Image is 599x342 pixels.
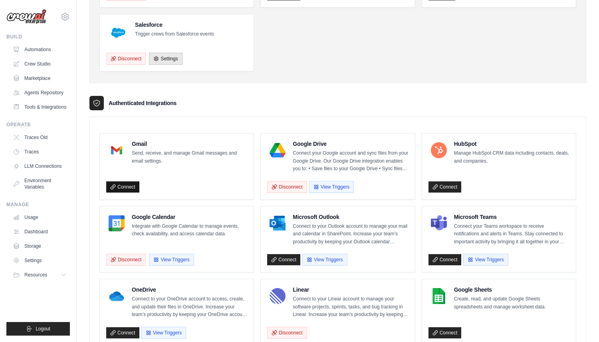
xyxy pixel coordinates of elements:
a: Connect [428,254,462,265]
p: Create, read, and update Google Sheets spreadsheets and manage worksheet data. [454,295,569,311]
img: Microsoft Outlook Logo [270,215,286,231]
h4: Google Sheets [454,286,569,294]
button: View Triggers [141,327,186,339]
h4: Gmail [132,140,247,148]
div: Build [6,34,70,40]
h4: Salesforce [135,21,214,29]
img: Gmail Logo [109,142,125,158]
h3: Authenticated Integrations [109,99,177,107]
a: Marketplace [10,72,70,85]
a: Traces Old [10,131,70,144]
p: Connect to your Linear account to manage your software projects, sprints, tasks, and bug tracking... [293,295,408,319]
a: Connect [106,327,139,338]
a: Traces [10,145,70,158]
a: LLM Connections [10,160,70,173]
img: HubSpot Logo [431,142,447,158]
span: Logout [36,326,50,332]
button: Logout [6,322,70,336]
div: Manage [6,201,70,208]
a: Automations [10,43,70,56]
button: Disconnect [267,327,307,339]
h4: Microsoft Teams [454,213,569,221]
button: Resources [10,268,70,281]
a: Tools & Integrations [10,101,70,113]
a: Agents Repository [10,86,70,99]
a: Storage [10,240,70,253]
button: View Triggers [309,181,354,193]
span: Resources [24,272,47,278]
p: Send, receive, and manage Gmail messages and email settings. [132,149,247,165]
img: Google Drive Logo [270,142,286,158]
button: View Triggers [463,254,508,266]
h4: Google Drive [293,140,408,148]
img: Google Sheets Logo [431,288,447,304]
a: Settings [149,53,182,65]
a: Connect [428,327,462,338]
p: Integrate with Google Calendar to manage events, check availability, and access calendar data. [132,223,247,238]
img: Logo [6,9,46,24]
h4: Microsoft Outlook [293,213,408,221]
img: Salesforce Logo [109,23,128,42]
p: Connect your Teams workspace to receive notifications and alerts in Teams. Stay connected to impo... [454,223,569,246]
button: Disconnect [267,181,307,193]
p: Trigger crews from Salesforce events [135,30,214,38]
button: Disconnect [106,254,146,266]
h4: OneDrive [132,286,247,294]
img: Google Calendar Logo [109,215,125,231]
button: View Triggers [149,254,194,266]
h4: Google Calendar [132,213,247,221]
a: Environment Variables [10,174,70,193]
a: Usage [10,211,70,224]
p: Connect your Google account and sync files from your Google Drive. Our Google Drive integration e... [293,149,408,173]
div: Operate [6,121,70,128]
img: Microsoft Teams Logo [431,215,447,231]
img: Linear Logo [270,288,286,304]
h4: HubSpot [454,140,569,148]
button: Disconnect [106,53,146,65]
a: Connect [106,181,139,193]
a: Settings [10,254,70,267]
p: Manage HubSpot CRM data including contacts, deals, and companies. [454,149,569,165]
a: Dashboard [10,225,70,238]
a: Connect [428,181,462,193]
button: View Triggers [302,254,347,266]
p: Connect to your Outlook account to manage your mail and calendar in SharePoint. Increase your tea... [293,223,408,246]
img: OneDrive Logo [109,288,125,304]
a: Crew Studio [10,58,70,70]
a: Connect [267,254,300,265]
h4: Linear [293,286,408,294]
p: Connect to your OneDrive account to access, create, and update their files in OneDrive. Increase ... [132,295,247,319]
